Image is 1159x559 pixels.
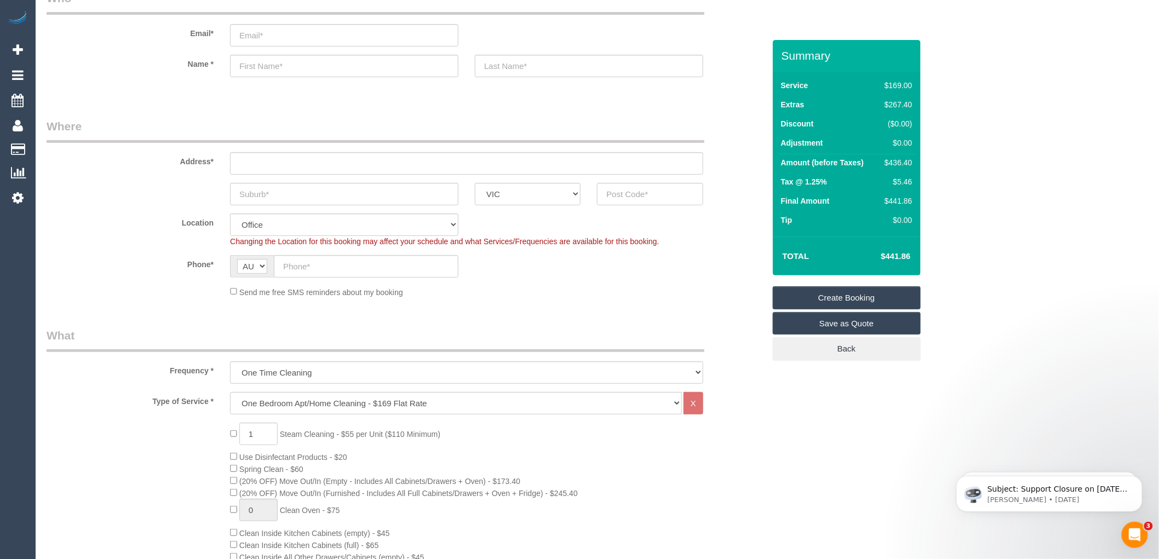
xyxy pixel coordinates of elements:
label: Address* [38,152,222,167]
div: $0.00 [880,137,912,148]
a: Save as Quote [773,312,921,335]
input: First Name* [230,55,458,77]
label: Amount (before Taxes) [781,157,864,168]
div: $169.00 [880,80,912,91]
div: $267.40 [880,99,912,110]
div: $0.00 [880,215,912,226]
input: Suburb* [230,183,458,205]
span: Clean Inside Kitchen Cabinets (empty) - $45 [239,529,390,538]
legend: What [47,327,704,352]
input: Email* [230,24,458,47]
label: Location [38,214,222,228]
span: Changing the Location for this booking may affect your schedule and what Services/Frequencies are... [230,237,659,246]
h3: Summary [782,49,915,62]
img: Automaid Logo [7,11,28,26]
span: Use Disinfectant Products - $20 [239,453,347,462]
span: (20% OFF) Move Out/In (Empty - Includes All Cabinets/Drawers + Oven) - $173.40 [239,477,520,486]
label: Service [781,80,808,91]
div: $5.46 [880,176,912,187]
label: Final Amount [781,195,830,206]
label: Adjustment [781,137,823,148]
iframe: Intercom notifications message [940,453,1159,529]
span: Clean Inside Kitchen Cabinets (full) - $65 [239,541,378,550]
input: Last Name* [475,55,703,77]
h4: $441.86 [848,252,910,261]
span: Clean Oven - $75 [280,506,340,515]
span: 3 [1144,522,1153,531]
span: Spring Clean - $60 [239,465,303,474]
input: Phone* [274,255,458,278]
div: ($0.00) [880,118,912,129]
input: Post Code* [597,183,703,205]
a: Create Booking [773,286,921,309]
label: Email* [38,24,222,39]
a: Back [773,337,921,360]
div: $436.40 [880,157,912,168]
span: Send me free SMS reminders about my booking [239,287,403,296]
label: Tip [781,215,793,226]
span: (20% OFF) Move Out/In (Furnished - Includes All Full Cabinets/Drawers + Oven + Fridge) - $245.40 [239,489,578,498]
label: Discount [781,118,814,129]
div: $441.86 [880,195,912,206]
strong: Total [783,251,810,261]
label: Frequency * [38,361,222,376]
label: Tax @ 1.25% [781,176,827,187]
legend: Where [47,118,704,143]
label: Type of Service * [38,392,222,407]
label: Name * [38,55,222,70]
iframe: Intercom live chat [1122,522,1148,548]
span: Steam Cleaning - $55 per Unit ($110 Minimum) [280,430,440,439]
label: Phone* [38,255,222,270]
label: Extras [781,99,805,110]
